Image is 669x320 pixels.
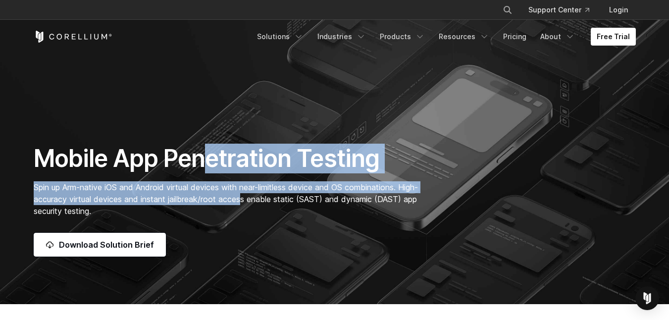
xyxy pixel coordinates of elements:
a: Solutions [251,28,309,46]
a: Free Trial [591,28,636,46]
a: Login [601,1,636,19]
a: Industries [311,28,372,46]
h1: Mobile App Penetration Testing [34,144,428,173]
a: Products [374,28,431,46]
a: Download Solution Brief [34,233,166,257]
button: Search [499,1,516,19]
a: Resources [433,28,495,46]
div: Navigation Menu [251,28,636,46]
a: About [534,28,581,46]
div: Open Intercom Messenger [635,286,659,310]
span: Spin up Arm-native iOS and Android virtual devices with near-limitless device and OS combinations... [34,182,418,216]
div: Navigation Menu [491,1,636,19]
a: Corellium Home [34,31,112,43]
a: Support Center [520,1,597,19]
span: Download Solution Brief [59,239,154,251]
a: Pricing [497,28,532,46]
